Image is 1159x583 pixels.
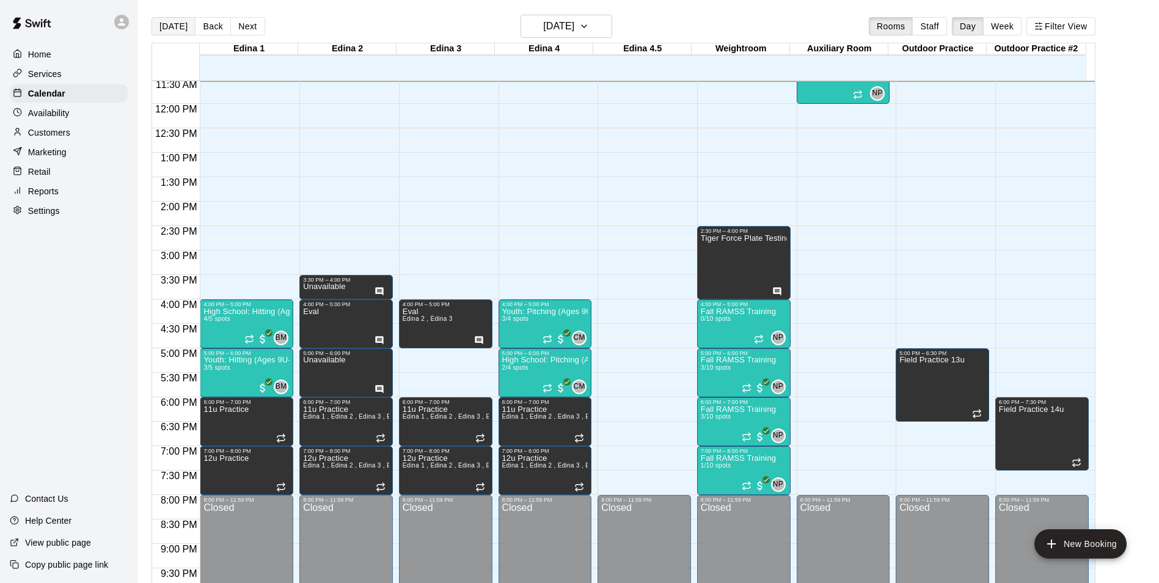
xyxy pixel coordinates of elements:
p: Settings [28,205,60,217]
span: All customers have paid [555,382,567,394]
span: Recurring event [276,433,286,443]
span: Recurring event [853,90,863,100]
span: 9:00 PM [158,544,200,554]
svg: Has notes [474,335,484,345]
div: 8:00 PM – 11:59 PM [601,497,687,503]
div: Weightroom [692,43,790,55]
span: Recurring event [376,433,386,443]
p: Calendar [28,87,65,100]
a: Services [10,65,128,83]
span: Recurring event [574,482,584,492]
div: 4:00 PM – 5:00 PM: Eval [299,299,393,348]
div: 7:00 PM – 8:00 PM: Fall RAMSS Training [697,446,791,495]
div: 7:00 PM – 8:00 PM [303,448,389,454]
span: All customers have paid [754,480,766,492]
div: 4:00 PM – 5:00 PM: High School: Hitting (Ages 14U-18U) [200,299,293,348]
span: Nick Pinkelman [776,428,786,443]
p: Availability [28,107,70,119]
div: 6:00 PM – 7:30 PM [999,399,1085,405]
div: Edina 4.5 [593,43,692,55]
button: Next [230,17,265,35]
svg: Has notes [375,335,384,345]
span: Edina 1 , Edina 2 , Edina 3 , Edina 4 [303,462,409,469]
button: Day [952,17,984,35]
p: View public page [25,537,91,549]
div: 3:30 PM – 4:00 PM: Unavailable [299,275,393,299]
button: Staff [912,17,947,35]
span: CM [573,332,585,344]
div: Marketing [10,143,128,161]
span: Edina 1 , Edina 2 , Edina 3 , Edina 4 [502,462,608,469]
div: 8:00 PM – 11:59 PM [899,497,985,503]
span: Recurring event [574,433,584,443]
span: All customers have paid [257,333,269,345]
div: 8:00 PM – 11:59 PM [203,497,290,503]
div: 8:00 PM – 11:59 PM [502,497,588,503]
div: 4:00 PM – 5:00 PM [502,301,588,307]
span: 8:00 PM [158,495,200,505]
a: Settings [10,202,128,220]
span: Recurring event [244,334,254,344]
span: 3/4 spots filled [502,315,529,322]
div: Brett Milazzo [274,331,288,345]
span: Brett Milazzo [279,331,288,345]
div: Edina 3 [397,43,495,55]
span: 3:00 PM [158,251,200,261]
span: Recurring event [742,481,751,491]
svg: Has notes [375,287,384,296]
span: NP [872,87,882,100]
a: Calendar [10,84,128,103]
span: BM [276,381,287,393]
div: 5:00 PM – 6:00 PM: High School: Pitching (Ages 14U-18U) [499,348,592,397]
div: Edina 4 [495,43,593,55]
button: [DATE] [521,15,612,38]
div: Nick Pinkelman [771,428,786,443]
span: Recurring event [1072,458,1081,468]
div: 7:00 PM – 8:00 PM: 12u Practice [200,446,293,495]
div: 6:00 PM – 7:00 PM [502,399,588,405]
span: Brett Milazzo [279,380,288,394]
span: 9:30 PM [158,568,200,579]
a: Reports [10,182,128,200]
div: Customers [10,123,128,142]
div: 5:00 PM – 6:00 PM: Fall RAMSS Training [697,348,791,397]
span: Recurring event [276,482,286,492]
div: 6:00 PM – 7:00 PM: 11u Practice [399,397,492,446]
div: 5:00 PM – 6:00 PM [303,350,389,356]
span: Cade Marsolek [577,331,587,345]
div: 6:00 PM – 7:00 PM [701,399,787,405]
button: Filter View [1026,17,1095,35]
span: Recurring event [742,383,751,393]
div: Nick Pinkelman [771,331,786,345]
span: Recurring event [754,334,764,344]
span: 2:00 PM [158,202,200,212]
div: 4:00 PM – 5:00 PM: Youth: Pitching (Ages 9U-13U) [499,299,592,348]
a: Availability [10,104,128,122]
span: Edina 1 , Edina 2 , Edina 3 , Edina 4 [403,462,508,469]
span: Nick Pinkelman [776,331,786,345]
span: 4:00 PM [158,299,200,310]
div: Outdoor Practice [888,43,987,55]
span: Recurring event [475,433,485,443]
button: Rooms [869,17,913,35]
span: 12:30 PM [152,128,200,139]
p: Customers [28,127,70,139]
span: Cade Marsolek [577,380,587,394]
button: add [1034,529,1127,559]
h6: [DATE] [543,18,574,35]
span: 11:30 AM [153,79,200,90]
span: 2/4 spots filled [502,364,529,371]
div: 5:00 PM – 6:00 PM: Unavailable [299,348,393,397]
div: 2:30 PM – 4:00 PM [701,228,787,234]
p: Marketing [28,146,67,158]
span: 3/10 spots filled [701,364,731,371]
span: 1:00 PM [158,153,200,163]
div: 7:00 PM – 8:00 PM: 12u Practice [299,446,393,495]
div: Nick Pinkelman [771,380,786,394]
div: Brett Milazzo [274,380,288,394]
div: 8:00 PM – 11:59 PM [800,497,887,503]
span: 3/5 spots filled [203,364,230,371]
